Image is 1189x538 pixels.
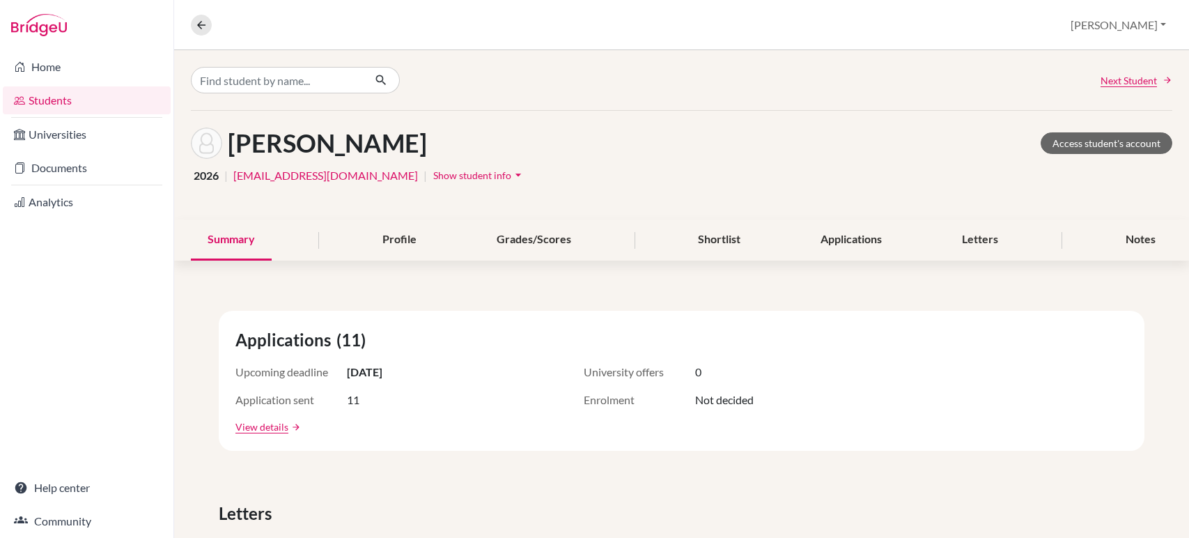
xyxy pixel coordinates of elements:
a: View details [235,420,288,434]
div: Summary [191,220,272,261]
span: Next Student [1101,73,1157,88]
div: Grades/Scores [480,220,588,261]
span: Show student info [433,169,511,181]
i: arrow_drop_down [511,168,525,182]
span: Application sent [235,392,347,408]
span: (11) [336,328,371,353]
a: Help center [3,474,171,502]
h1: [PERSON_NAME] [228,128,427,158]
span: University offers [584,364,695,381]
span: 0 [695,364,701,381]
a: Home [3,53,171,81]
span: Not decided [695,392,754,408]
img: Lilia Alaoui's avatar [191,128,222,159]
span: Applications [235,328,336,353]
span: Letters [219,501,277,526]
span: [DATE] [347,364,382,381]
div: Shortlist [681,220,757,261]
span: | [224,167,228,184]
a: Community [3,507,171,535]
span: 2026 [194,167,219,184]
a: [EMAIL_ADDRESS][DOMAIN_NAME] [233,167,418,184]
a: Documents [3,154,171,182]
span: Upcoming deadline [235,364,347,381]
a: Universities [3,121,171,148]
a: arrow_forward [288,422,301,432]
input: Find student by name... [191,67,364,93]
div: Letters [945,220,1015,261]
img: Bridge-U [11,14,67,36]
span: Enrolment [584,392,695,408]
button: [PERSON_NAME] [1064,12,1172,38]
span: | [423,167,427,184]
div: Applications [804,220,899,261]
button: Show student infoarrow_drop_down [433,164,526,186]
a: Students [3,86,171,114]
a: Next Student [1101,73,1172,88]
div: Profile [366,220,433,261]
div: Notes [1109,220,1172,261]
a: Access student's account [1041,132,1172,154]
a: Analytics [3,188,171,216]
span: 11 [347,392,359,408]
